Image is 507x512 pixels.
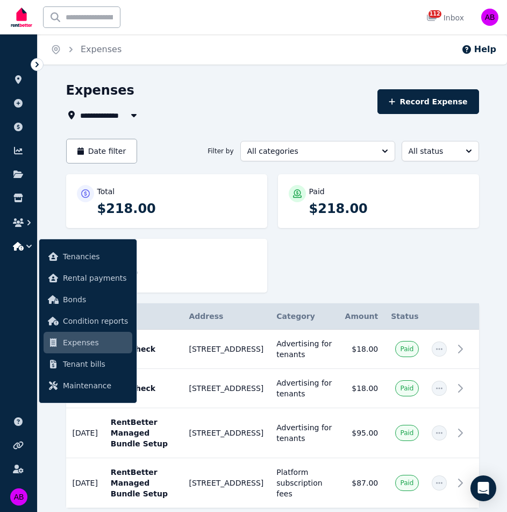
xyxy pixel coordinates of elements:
img: Alexander Bunatyan [10,488,27,506]
span: Tenant bills [63,358,128,371]
td: [STREET_ADDRESS] [182,330,270,369]
td: $95.00 [339,408,385,458]
p: RentBetter Managed Bundle Setup [111,467,176,499]
div: Inbox [426,12,464,23]
span: All status [409,146,457,157]
span: ORGANISE [9,59,42,67]
span: Condition reports [63,315,128,328]
h1: Expenses [66,82,134,99]
td: [DATE] [66,458,104,508]
td: [STREET_ADDRESS] [182,458,270,508]
a: Expenses [44,332,132,353]
p: Total [97,186,115,197]
button: Date filter [66,139,138,163]
span: Expenses [63,336,128,349]
th: Status [384,303,425,330]
p: $0.00 [97,265,256,282]
a: Condition reports [44,310,132,332]
span: Paid [400,384,413,393]
td: Advertising for tenants [270,330,338,369]
p: $218.00 [97,200,256,217]
span: All categories [247,146,373,157]
th: Address [182,303,270,330]
span: Paid [400,479,413,487]
span: 112 [429,10,441,18]
td: [DATE] [66,408,104,458]
span: Tenancies [63,250,128,263]
td: $18.00 [339,330,385,369]
img: Alexander Bunatyan [481,9,498,26]
div: Open Intercom Messenger [470,475,496,501]
td: $87.00 [339,458,385,508]
button: All categories [240,141,395,161]
span: Rental payments [63,272,128,285]
button: All status [402,141,479,161]
span: Filter by [208,147,233,155]
td: [STREET_ADDRESS] [182,369,270,408]
a: Tenancies [44,246,132,267]
td: Advertising for tenants [270,369,338,408]
span: Bonds [63,293,128,306]
p: $218.00 [309,200,468,217]
th: Category [270,303,338,330]
th: Name [104,303,183,330]
th: Amount [339,303,385,330]
p: NTD check [111,344,176,354]
span: Paid [400,429,413,437]
td: $18.00 [339,369,385,408]
td: [STREET_ADDRESS] [182,408,270,458]
a: Expenses [81,44,122,54]
a: Bonds [44,289,132,310]
img: RentBetter [9,4,34,31]
td: Advertising for tenants [270,408,338,458]
nav: Breadcrumb [38,34,134,65]
span: Paid [400,345,413,353]
p: NTD check [111,383,176,394]
p: RentBetter Managed Bundle Setup [111,417,176,449]
a: Rental payments [44,267,132,289]
button: Help [461,43,496,56]
button: Record Expense [377,89,479,114]
span: Maintenance [63,379,128,392]
td: Platform subscription fees [270,458,338,508]
a: Maintenance [44,375,132,396]
p: Paid [309,186,325,197]
a: Tenant bills [44,353,132,375]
